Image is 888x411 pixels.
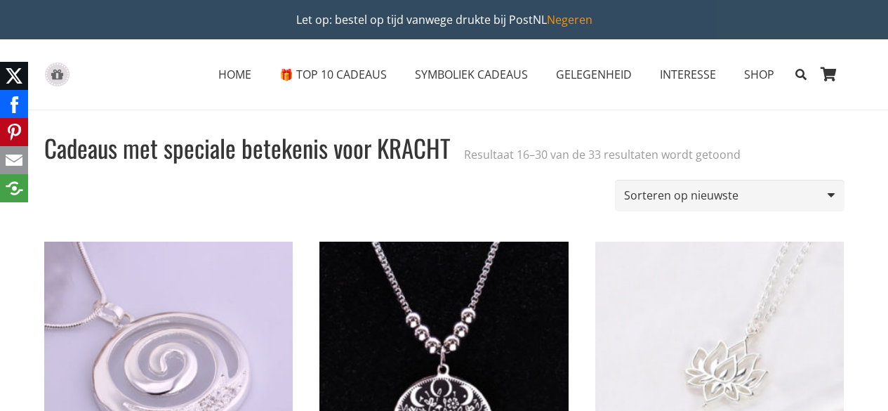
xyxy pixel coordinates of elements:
span: INTERESSE [660,67,716,82]
a: 🎁 TOP 10 CADEAUS🎁 TOP 10 CADEAUS Menu [265,57,401,92]
span: SYMBOLIEK CADEAUS [415,67,528,82]
a: Winkelwagen [814,39,844,110]
select: Winkelbestelling [615,180,844,211]
span: SHOP [744,67,774,82]
span: 🎁 TOP 10 CADEAUS [279,67,387,82]
span: HOME [218,67,251,82]
span: GELEGENHEID [556,67,632,82]
a: gift-box-icon-grey-inspirerendwinkelen [44,63,70,87]
p: Resultaat 16–30 van de 33 resultaten wordt getoond [464,146,741,163]
a: GELEGENHEIDGELEGENHEID Menu [542,57,646,92]
a: Zoeken [788,57,813,92]
h1: Cadeaus met speciale betekenis voor KRACHT [44,132,450,164]
a: SYMBOLIEK CADEAUSSYMBOLIEK CADEAUS Menu [401,57,542,92]
a: INTERESSEINTERESSE Menu [646,57,730,92]
a: HOMEHOME Menu [204,57,265,92]
a: Negeren [547,12,592,27]
a: SHOPSHOP Menu [730,57,788,92]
